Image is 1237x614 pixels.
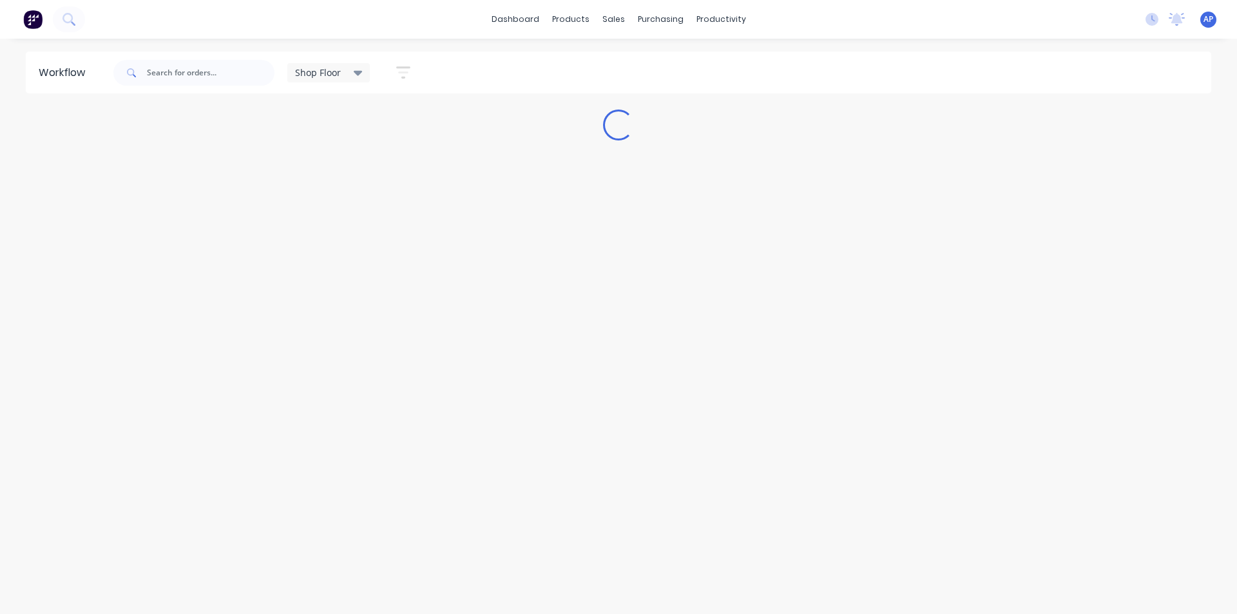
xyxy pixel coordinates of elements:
div: sales [596,10,631,29]
div: Workflow [39,65,91,81]
div: productivity [690,10,753,29]
input: Search for orders... [147,60,274,86]
div: products [546,10,596,29]
span: AP [1203,14,1213,25]
span: Shop Floor [295,66,341,79]
img: Factory [23,10,43,29]
a: dashboard [485,10,546,29]
div: purchasing [631,10,690,29]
